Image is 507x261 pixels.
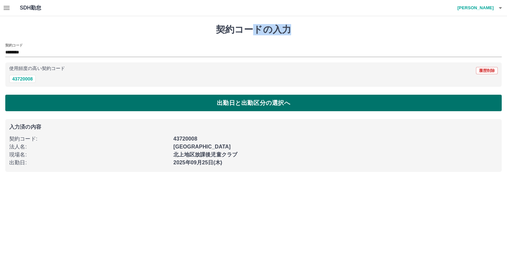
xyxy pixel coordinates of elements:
p: 法人名 : [9,143,169,151]
p: 契約コード : [9,135,169,143]
p: 入力済の内容 [9,124,498,130]
button: 履歴削除 [476,67,498,74]
button: 出勤日と出勤区分の選択へ [5,95,502,111]
h1: 契約コードの入力 [5,24,502,35]
p: 使用頻度の高い契約コード [9,66,65,71]
b: 北上地区放課後児童クラブ [173,152,237,157]
h2: 契約コード [5,43,23,48]
b: 43720008 [173,136,197,142]
p: 現場名 : [9,151,169,159]
p: 出勤日 : [9,159,169,167]
button: 43720008 [9,75,36,83]
b: [GEOGRAPHIC_DATA] [173,144,231,149]
b: 2025年09月25日(木) [173,160,222,165]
